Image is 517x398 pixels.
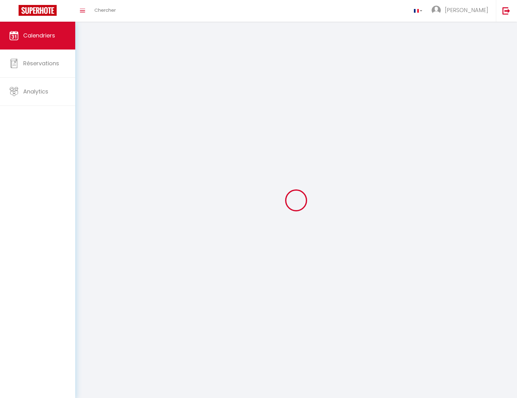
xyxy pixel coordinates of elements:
img: Super Booking [19,5,57,16]
span: Analytics [23,88,48,95]
span: Réservations [23,59,59,67]
span: Calendriers [23,32,55,39]
span: [PERSON_NAME] [445,6,488,14]
img: ... [432,6,441,15]
img: logout [502,7,510,15]
span: Chercher [94,7,116,13]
